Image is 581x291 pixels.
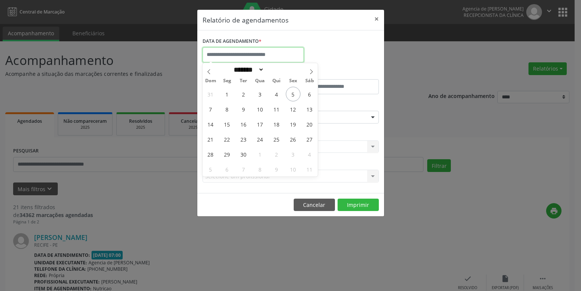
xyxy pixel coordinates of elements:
[293,68,379,79] label: ATÉ
[269,102,284,116] span: Setembro 11, 2025
[203,162,218,176] span: Outubro 5, 2025
[236,147,251,161] span: Setembro 30, 2025
[286,87,300,101] span: Setembro 5, 2025
[236,102,251,116] span: Setembro 9, 2025
[253,117,267,131] span: Setembro 17, 2025
[236,132,251,146] span: Setembro 23, 2025
[231,66,264,74] select: Month
[253,162,267,176] span: Outubro 8, 2025
[220,117,234,131] span: Setembro 15, 2025
[220,147,234,161] span: Setembro 29, 2025
[302,102,317,116] span: Setembro 13, 2025
[220,162,234,176] span: Outubro 6, 2025
[302,117,317,131] span: Setembro 20, 2025
[285,78,301,83] span: Sex
[236,162,251,176] span: Outubro 7, 2025
[253,147,267,161] span: Outubro 1, 2025
[286,147,300,161] span: Outubro 3, 2025
[203,102,218,116] span: Setembro 7, 2025
[219,78,235,83] span: Seg
[203,87,218,101] span: Agosto 31, 2025
[268,78,285,83] span: Qui
[269,162,284,176] span: Outubro 9, 2025
[286,162,300,176] span: Outubro 10, 2025
[253,132,267,146] span: Setembro 24, 2025
[203,132,218,146] span: Setembro 21, 2025
[286,102,300,116] span: Setembro 12, 2025
[220,87,234,101] span: Setembro 1, 2025
[294,199,335,211] button: Cancelar
[203,117,218,131] span: Setembro 14, 2025
[253,102,267,116] span: Setembro 10, 2025
[286,117,300,131] span: Setembro 19, 2025
[203,78,219,83] span: Dom
[220,102,234,116] span: Setembro 8, 2025
[264,66,289,74] input: Year
[252,78,268,83] span: Qua
[203,15,288,25] h5: Relatório de agendamentos
[236,87,251,101] span: Setembro 2, 2025
[203,147,218,161] span: Setembro 28, 2025
[302,132,317,146] span: Setembro 27, 2025
[269,132,284,146] span: Setembro 25, 2025
[269,147,284,161] span: Outubro 2, 2025
[269,117,284,131] span: Setembro 18, 2025
[301,78,318,83] span: Sáb
[338,199,379,211] button: Imprimir
[302,147,317,161] span: Outubro 4, 2025
[269,87,284,101] span: Setembro 4, 2025
[235,78,252,83] span: Ter
[236,117,251,131] span: Setembro 16, 2025
[220,132,234,146] span: Setembro 22, 2025
[369,10,384,28] button: Close
[286,132,300,146] span: Setembro 26, 2025
[253,87,267,101] span: Setembro 3, 2025
[203,36,261,47] label: DATA DE AGENDAMENTO
[302,162,317,176] span: Outubro 11, 2025
[302,87,317,101] span: Setembro 6, 2025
